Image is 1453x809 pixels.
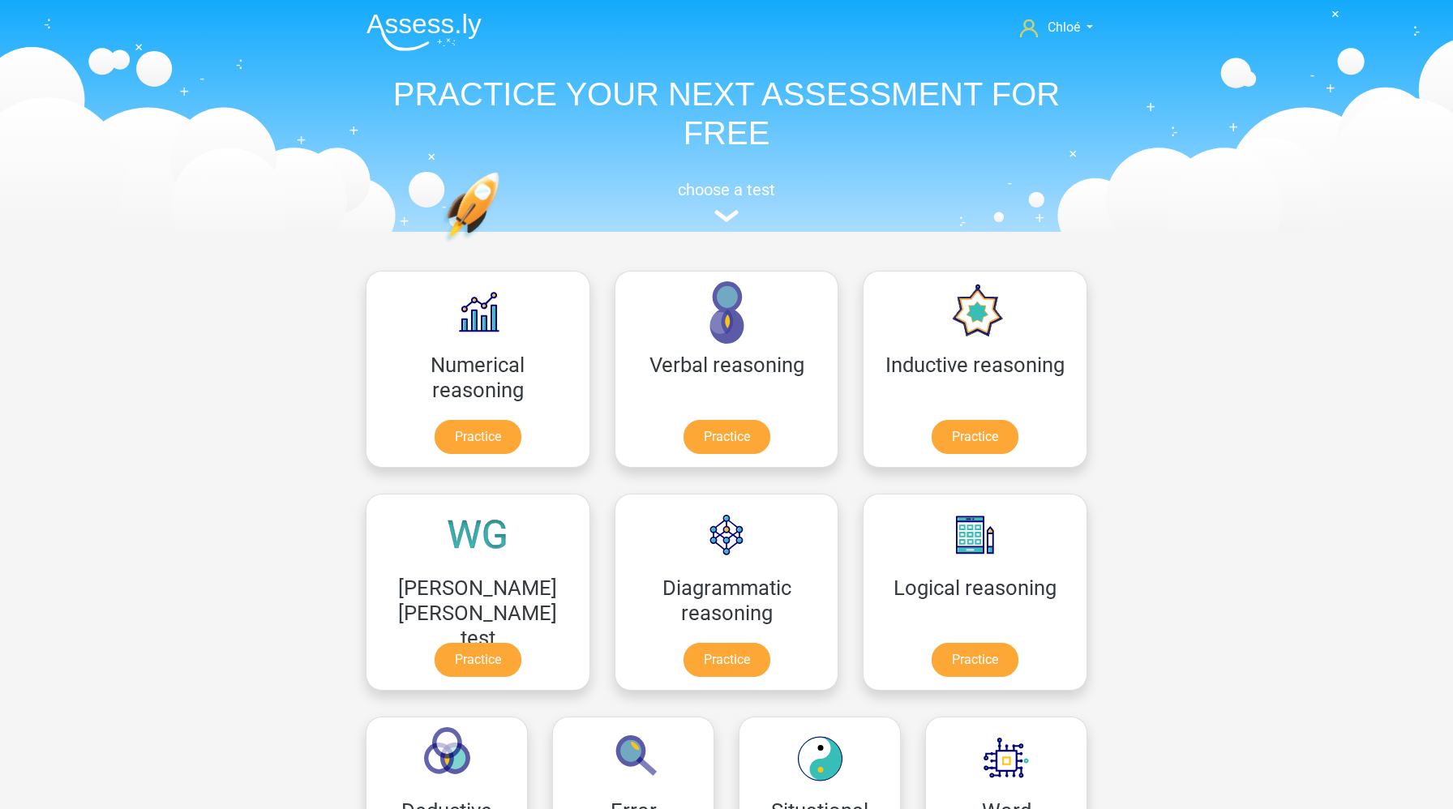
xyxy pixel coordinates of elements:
span: Chloé [1048,19,1080,35]
img: assessment [714,210,739,222]
a: Practice [932,643,1018,677]
a: Practice [435,420,521,454]
img: Assessly [366,13,482,51]
img: practice [443,172,562,319]
a: choose a test [354,180,1099,223]
a: Practice [435,643,521,677]
a: Practice [684,420,770,454]
a: Chloé [1014,18,1099,37]
h5: choose a test [354,180,1099,199]
a: Practice [684,643,770,677]
a: Practice [932,420,1018,454]
h1: PRACTICE YOUR NEXT ASSESSMENT FOR FREE [354,75,1099,152]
